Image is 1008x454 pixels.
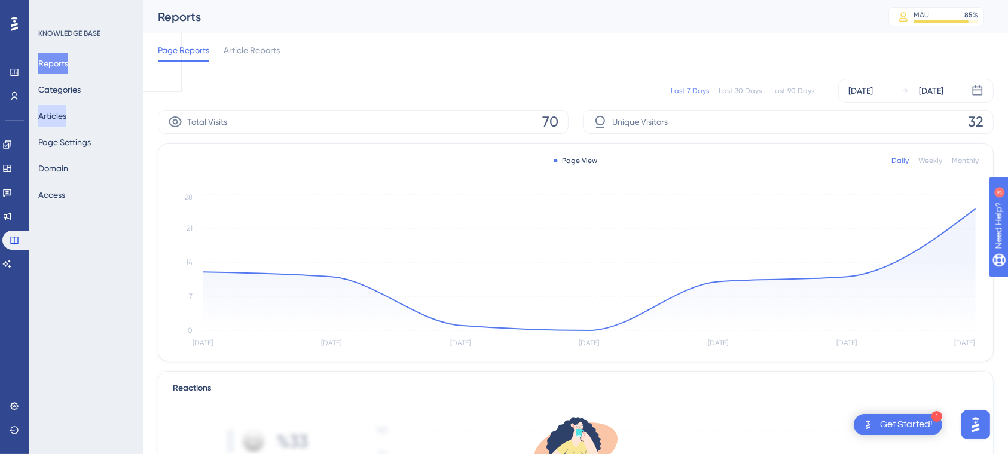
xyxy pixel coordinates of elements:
[918,156,942,165] div: Weekly
[771,86,814,96] div: Last 90 Days
[891,156,909,165] div: Daily
[554,156,598,165] div: Page View
[671,86,709,96] div: Last 7 Days
[880,418,933,431] div: Get Started!
[185,193,193,201] tspan: 28
[38,29,100,38] div: KNOWLEDGE BASE
[38,184,65,205] button: Access
[914,10,929,20] div: MAU
[719,86,762,96] div: Last 30 Days
[173,381,979,395] div: Reactions
[28,3,75,17] span: Need Help?
[38,131,91,153] button: Page Settings
[322,339,342,348] tspan: [DATE]
[38,79,81,100] button: Categories
[708,339,728,348] tspan: [DATE]
[612,115,668,129] span: Unique Visitors
[187,224,193,232] tspan: 21
[919,84,943,98] div: [DATE]
[958,407,994,443] iframe: UserGuiding AI Assistant Launcher
[954,339,975,348] tspan: [DATE]
[83,6,87,16] div: 3
[579,339,600,348] tspan: [DATE]
[189,292,193,300] tspan: 7
[968,112,983,131] span: 32
[38,53,68,74] button: Reports
[158,43,209,57] span: Page Reports
[38,158,68,179] button: Domain
[861,418,875,432] img: launcher-image-alternative-text
[224,43,280,57] span: Article Reports
[158,8,859,25] div: Reports
[38,105,66,127] button: Articles
[186,258,193,266] tspan: 14
[964,10,978,20] div: 85 %
[837,339,857,348] tspan: [DATE]
[188,326,193,335] tspan: 0
[952,156,979,165] div: Monthly
[187,115,227,129] span: Total Visits
[854,414,942,435] div: Open Get Started! checklist, remaining modules: 1
[848,84,873,98] div: [DATE]
[931,411,942,422] div: 1
[193,339,213,348] tspan: [DATE]
[542,112,558,131] span: 70
[450,339,471,348] tspan: [DATE]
